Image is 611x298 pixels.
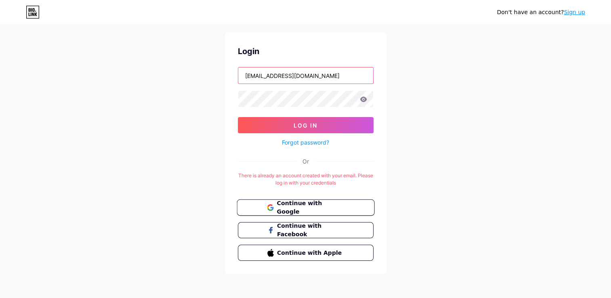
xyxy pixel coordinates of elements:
div: Or [302,157,309,166]
button: Continue with Facebook [238,222,374,238]
input: Username [238,67,373,84]
button: Continue with Google [237,199,374,216]
span: Continue with Google [277,199,344,216]
a: Forgot password? [282,138,329,147]
div: Login [238,45,374,57]
a: Continue with Google [238,199,374,216]
span: Continue with Facebook [277,222,344,239]
span: Continue with Apple [277,249,344,257]
button: Continue with Apple [238,245,374,261]
a: Sign up [564,9,585,15]
div: There is already an account created with your email. Please log in with your credentials [238,172,374,187]
div: Don't have an account? [497,8,585,17]
button: Log In [238,117,374,133]
span: Log In [294,122,317,129]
